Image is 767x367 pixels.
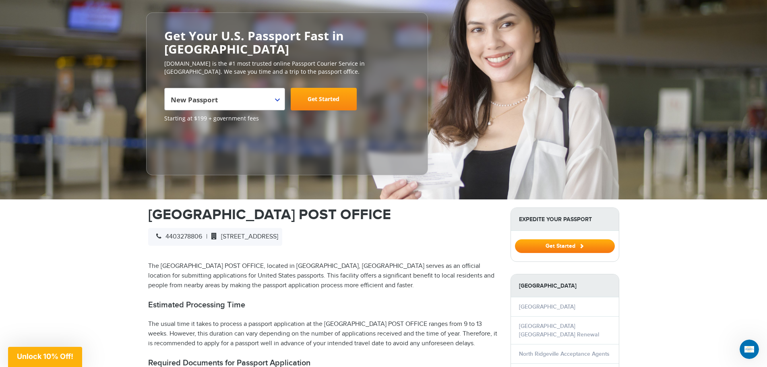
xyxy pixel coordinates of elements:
span: Unlock 10% Off! [17,352,73,361]
h2: Estimated Processing Time [148,300,498,310]
iframe: Intercom live chat [740,340,759,359]
p: [DOMAIN_NAME] is the #1 most trusted online Passport Courier Service in [GEOGRAPHIC_DATA]. We sav... [164,60,410,76]
div: | [148,228,282,246]
strong: [GEOGRAPHIC_DATA] [511,274,619,297]
p: The usual time it takes to process a passport application at the [GEOGRAPHIC_DATA] POST OFFICE ra... [148,319,498,348]
span: New Passport [164,88,285,110]
a: Get Started [515,243,615,249]
div: Unlock 10% Off! [8,347,82,367]
iframe: Customer reviews powered by Trustpilot [164,126,225,167]
span: [STREET_ADDRESS] [207,233,278,241]
a: [GEOGRAPHIC_DATA] [GEOGRAPHIC_DATA] Renewal [519,323,599,338]
button: Get Started [515,239,615,253]
span: 4403278806 [152,233,202,241]
strong: Expedite Your Passport [511,208,619,231]
span: Starting at $199 + government fees [164,114,410,122]
a: [GEOGRAPHIC_DATA] [519,303,575,310]
span: New Passport [171,91,277,114]
h1: [GEOGRAPHIC_DATA] POST OFFICE [148,207,498,222]
h2: Get Your U.S. Passport Fast in [GEOGRAPHIC_DATA] [164,29,410,56]
a: North Ridgeville Acceptance Agents [519,350,610,357]
p: The [GEOGRAPHIC_DATA] POST OFFICE, located in [GEOGRAPHIC_DATA], [GEOGRAPHIC_DATA] serves as an o... [148,261,498,290]
a: Get Started [291,88,357,110]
